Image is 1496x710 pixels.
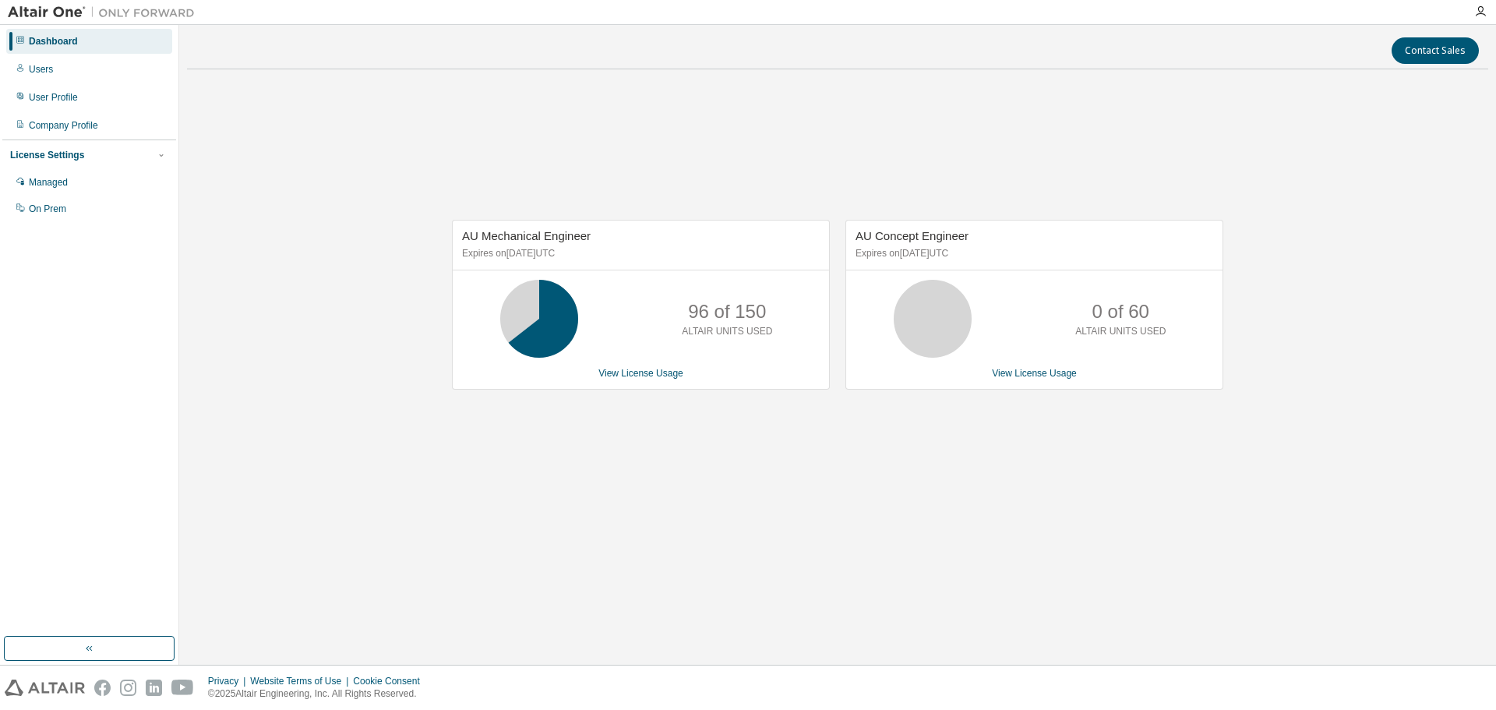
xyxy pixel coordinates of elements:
span: AU Mechanical Engineer [462,229,591,242]
div: Company Profile [29,119,98,132]
img: facebook.svg [94,680,111,696]
div: Users [29,63,53,76]
div: User Profile [29,91,78,104]
p: © 2025 Altair Engineering, Inc. All Rights Reserved. [208,687,429,701]
div: On Prem [29,203,66,215]
img: youtube.svg [171,680,194,696]
img: linkedin.svg [146,680,162,696]
div: License Settings [10,149,84,161]
button: Contact Sales [1392,37,1479,64]
div: Managed [29,176,68,189]
img: Altair One [8,5,203,20]
a: View License Usage [598,368,683,379]
div: Dashboard [29,35,78,48]
p: 96 of 150 [688,298,766,325]
img: altair_logo.svg [5,680,85,696]
p: Expires on [DATE] UTC [462,247,816,260]
div: Privacy [208,675,250,687]
div: Cookie Consent [353,675,429,687]
a: View License Usage [992,368,1077,379]
p: 0 of 60 [1092,298,1149,325]
p: ALTAIR UNITS USED [682,325,772,338]
div: Website Terms of Use [250,675,353,687]
span: AU Concept Engineer [856,229,969,242]
img: instagram.svg [120,680,136,696]
p: ALTAIR UNITS USED [1075,325,1166,338]
p: Expires on [DATE] UTC [856,247,1209,260]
